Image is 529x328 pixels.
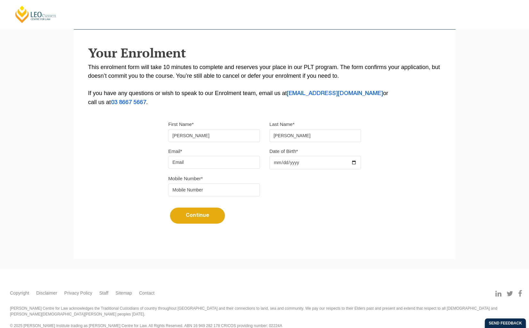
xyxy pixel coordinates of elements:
[168,183,260,196] input: Mobile Number
[139,290,154,297] a: Contact
[99,290,108,297] a: Staff
[168,121,194,128] label: First Name*
[287,91,383,96] a: [EMAIL_ADDRESS][DOMAIN_NAME]
[269,148,298,155] label: Date of Birth*
[88,63,441,107] p: This enrolment form will take 10 minutes to complete and reserves your place in our PLT program. ...
[168,148,182,155] label: Email*
[14,5,57,23] a: [PERSON_NAME] Centre for Law
[10,290,29,297] a: Copyright
[168,175,203,182] label: Mobile Number*
[269,129,361,142] input: Last name
[170,208,225,224] button: Continue
[36,290,57,297] a: Disclaimer
[269,121,294,128] label: Last Name*
[111,100,146,105] a: 03 8667 5667
[115,290,132,297] a: Sitemap
[88,46,441,60] h2: Your Enrolment
[168,129,260,142] input: First name
[168,156,260,169] input: Email
[64,290,92,297] a: Privacy Policy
